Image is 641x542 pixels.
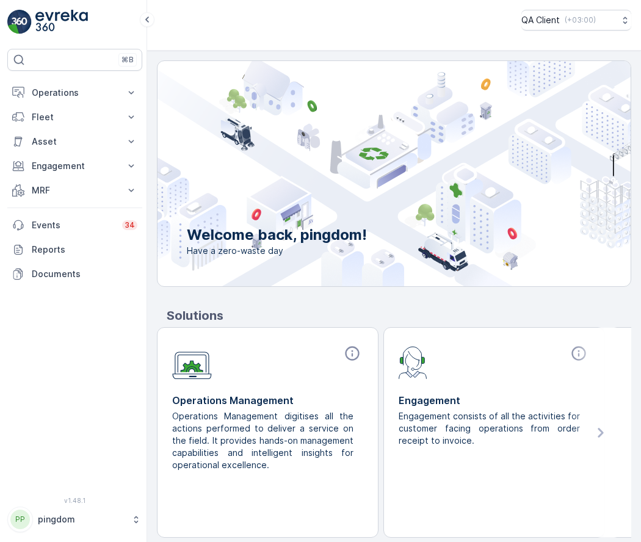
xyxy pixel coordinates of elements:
[399,345,427,379] img: module-icon
[32,244,137,256] p: Reports
[399,410,580,447] p: Engagement consists of all the activities for customer facing operations from order receipt to in...
[7,10,32,34] img: logo
[7,262,142,286] a: Documents
[121,55,134,65] p: ⌘B
[172,345,212,380] img: module-icon
[7,178,142,203] button: MRF
[32,184,118,197] p: MRF
[32,160,118,172] p: Engagement
[7,497,142,504] span: v 1.48.1
[167,306,631,325] p: Solutions
[32,135,118,148] p: Asset
[172,393,363,408] p: Operations Management
[7,81,142,105] button: Operations
[187,225,367,245] p: Welcome back, pingdom!
[172,410,353,471] p: Operations Management digitises all the actions performed to deliver a service on the field. It p...
[32,219,115,231] p: Events
[399,393,590,408] p: Engagement
[7,154,142,178] button: Engagement
[125,220,135,230] p: 34
[10,510,30,529] div: PP
[521,10,631,31] button: QA Client(+03:00)
[565,15,596,25] p: ( +03:00 )
[32,268,137,280] p: Documents
[32,111,118,123] p: Fleet
[7,213,142,237] a: Events34
[7,129,142,154] button: Asset
[35,10,88,34] img: logo_light-DOdMpM7g.png
[7,237,142,262] a: Reports
[7,507,142,532] button: PPpingdom
[187,245,367,257] span: Have a zero-waste day
[7,105,142,129] button: Fleet
[521,14,560,26] p: QA Client
[38,513,125,526] p: pingdom
[103,61,631,286] img: city illustration
[32,87,118,99] p: Operations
